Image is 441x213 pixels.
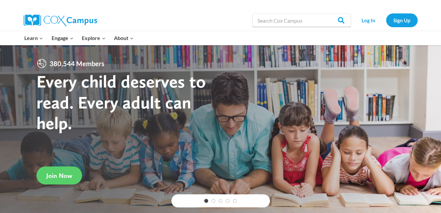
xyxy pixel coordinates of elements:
span: 380,544 Members [47,58,107,69]
input: Search Cox Campus [253,14,351,27]
a: 3 [219,199,223,203]
a: 2 [211,199,215,203]
span: Engage [52,34,74,42]
a: Join Now [36,166,82,184]
span: Explore [82,34,105,42]
img: Cox Campus [24,14,97,26]
a: 5 [233,199,237,203]
nav: Secondary Navigation [354,13,418,27]
a: Log In [354,13,383,27]
a: Sign Up [386,13,418,27]
strong: Every child deserves to read. Every adult can help. [36,71,206,133]
span: Join Now [46,172,72,180]
span: About [114,34,134,42]
a: 4 [226,199,230,203]
span: Learn [24,34,43,42]
a: 1 [204,199,208,203]
nav: Primary Navigation [20,31,138,45]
